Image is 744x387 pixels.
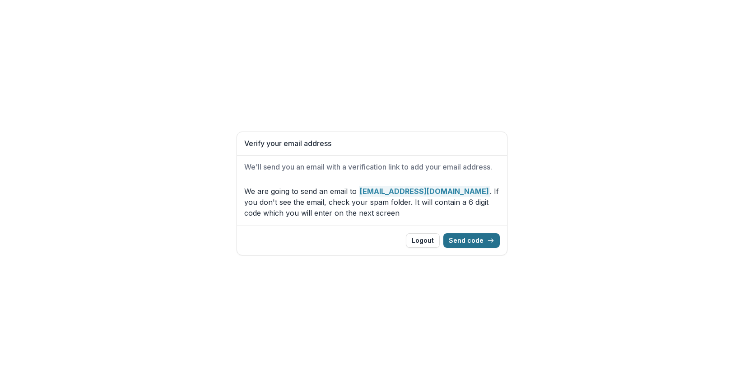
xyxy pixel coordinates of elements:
[443,233,500,248] button: Send code
[244,186,500,218] p: We are going to send an email to . If you don't see the email, check your spam folder. It will co...
[244,163,500,171] h2: We'll send you an email with a verification link to add your email address.
[244,139,500,148] h1: Verify your email address
[406,233,440,248] button: Logout
[359,186,490,197] strong: [EMAIL_ADDRESS][DOMAIN_NAME]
